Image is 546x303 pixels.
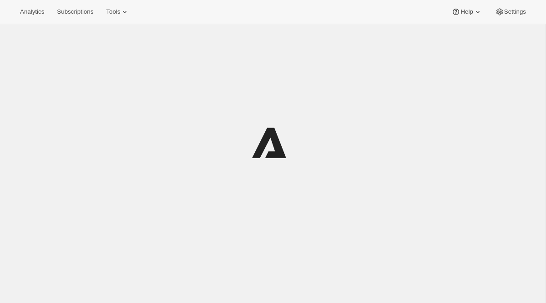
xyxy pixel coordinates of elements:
[446,5,487,18] button: Help
[504,8,526,15] span: Settings
[51,5,99,18] button: Subscriptions
[106,8,120,15] span: Tools
[101,5,135,18] button: Tools
[57,8,93,15] span: Subscriptions
[20,8,44,15] span: Analytics
[460,8,473,15] span: Help
[15,5,50,18] button: Analytics
[490,5,531,18] button: Settings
